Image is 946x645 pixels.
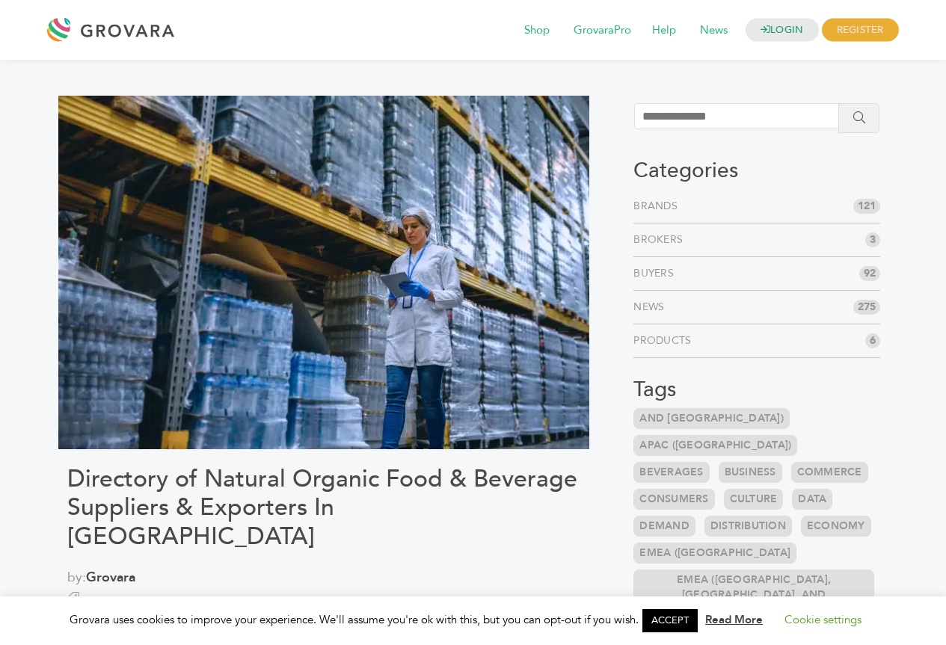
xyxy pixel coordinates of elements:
span: REGISTER [822,19,899,42]
span: by: [67,567,580,587]
a: APAC ([GEOGRAPHIC_DATA]) [633,435,797,456]
a: Read More [705,612,763,627]
a: Buyers [633,266,680,281]
span: Shop [514,16,560,45]
a: Products [633,333,697,348]
a: and [GEOGRAPHIC_DATA]) [633,408,790,429]
a: Demand [633,516,695,537]
a: EMEA ([GEOGRAPHIC_DATA], [GEOGRAPHIC_DATA], and [GEOGRAPHIC_DATA]) [633,570,874,620]
span: 3 [865,232,880,247]
span: Grovara uses cookies to improve your experience. We'll assume you're ok with this, but you can op... [70,612,876,627]
a: Commerce [791,462,868,483]
a: Shop [514,22,560,39]
a: ACCEPT [642,609,698,632]
h1: Directory of Natural Organic Food & Beverage Suppliers & Exporters In [GEOGRAPHIC_DATA] [67,465,580,551]
a: Business [719,462,782,483]
h3: Tags [633,377,880,403]
a: EMEA ([GEOGRAPHIC_DATA] [633,543,796,564]
a: Data [792,489,832,510]
a: News [633,300,670,315]
a: Beverages [633,462,709,483]
span: Help [642,16,687,45]
span: 121 [853,199,880,214]
a: LOGIN [746,19,819,42]
a: Economy [801,516,871,537]
a: Distribution [704,516,792,537]
a: Consumers [633,489,714,510]
a: Cookie settings [784,612,861,627]
span: News [689,16,738,45]
a: Grovara [86,568,135,586]
span: 6 [865,333,880,348]
a: Help [642,22,687,39]
a: Culture [724,489,784,510]
a: Brands [633,199,684,214]
h3: Categories [633,158,880,184]
a: Brokers [633,232,689,247]
span: GrovaraPro [563,16,642,45]
a: GrovaraPro [563,22,642,39]
span: 92 [859,266,880,281]
span: 275 [853,300,880,315]
a: News [689,22,738,39]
